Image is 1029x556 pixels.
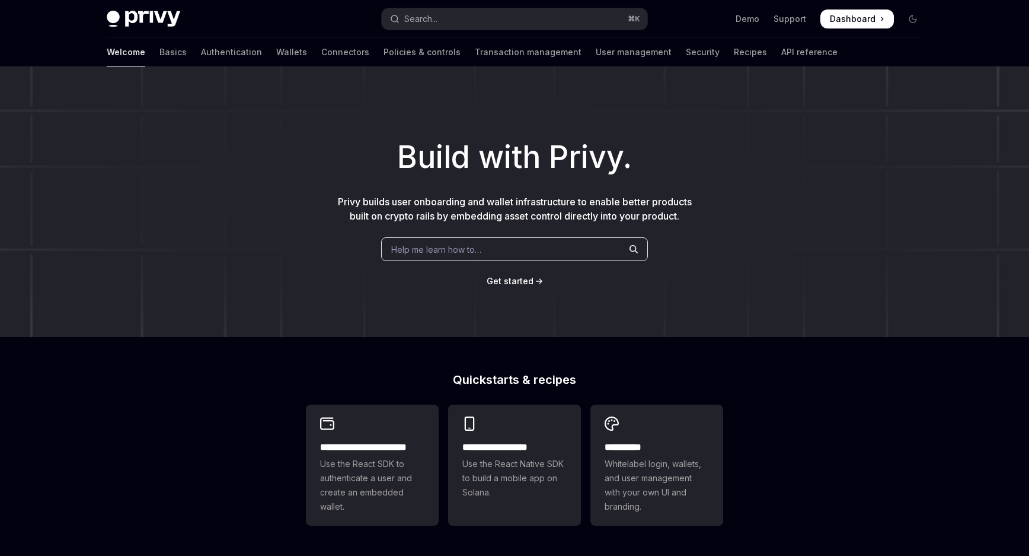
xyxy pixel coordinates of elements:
[384,38,461,66] a: Policies & controls
[382,8,647,30] button: Open search
[462,457,567,500] span: Use the React Native SDK to build a mobile app on Solana.
[736,13,759,25] a: Demo
[306,374,723,386] h2: Quickstarts & recipes
[774,13,806,25] a: Support
[596,38,672,66] a: User management
[276,38,307,66] a: Wallets
[320,457,424,514] span: Use the React SDK to authenticate a user and create an embedded wallet.
[19,134,1010,180] h1: Build with Privy.
[159,38,187,66] a: Basics
[605,457,709,514] span: Whitelabel login, wallets, and user management with your own UI and branding.
[475,38,581,66] a: Transaction management
[820,9,894,28] a: Dashboard
[391,243,481,256] span: Help me learn how to…
[404,12,437,26] div: Search...
[628,14,640,24] span: ⌘ K
[107,11,180,27] img: dark logo
[107,38,145,66] a: Welcome
[590,405,723,526] a: **** *****Whitelabel login, wallets, and user management with your own UI and branding.
[781,38,838,66] a: API reference
[734,38,767,66] a: Recipes
[338,196,692,222] span: Privy builds user onboarding and wallet infrastructure to enable better products built on crypto ...
[487,275,533,287] a: Get started
[830,13,875,25] span: Dashboard
[903,9,922,28] button: Toggle dark mode
[487,276,533,286] span: Get started
[448,405,581,526] a: **** **** **** ***Use the React Native SDK to build a mobile app on Solana.
[686,38,720,66] a: Security
[201,38,262,66] a: Authentication
[321,38,369,66] a: Connectors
